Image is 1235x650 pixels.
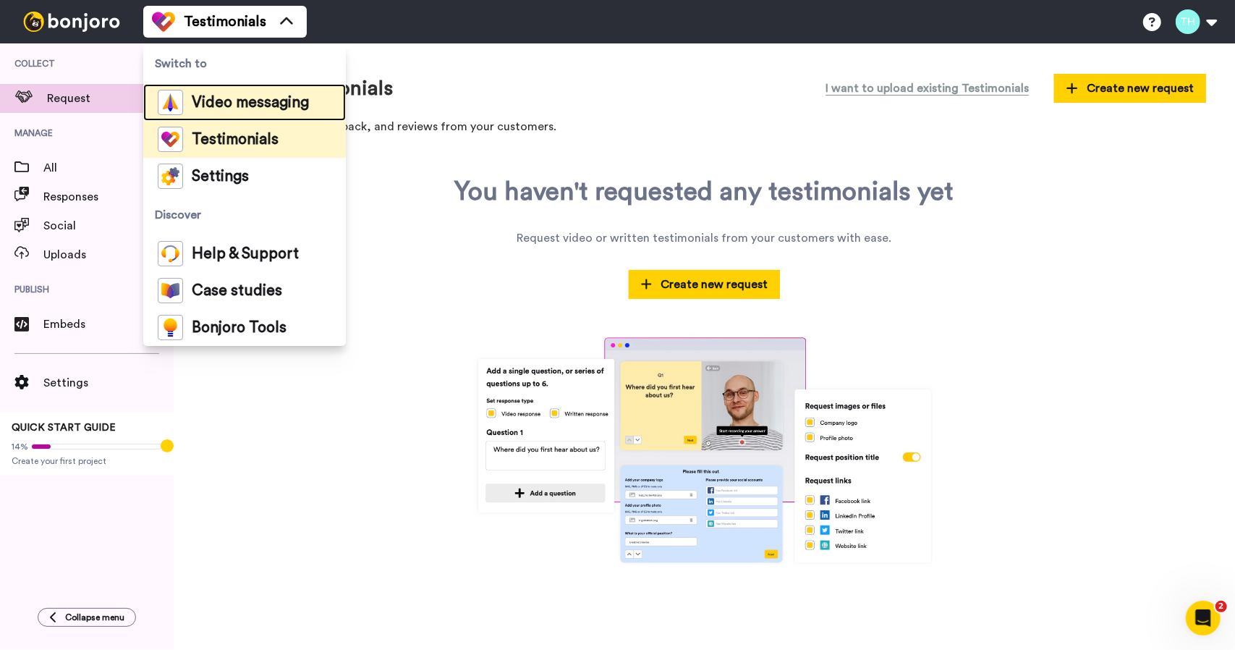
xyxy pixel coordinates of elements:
[1186,601,1221,636] iframe: Intercom live chat
[158,127,183,152] img: tm-color.svg
[826,80,1029,97] span: I want to upload existing Testimonials
[158,315,183,340] img: bj-tools-colored.svg
[12,441,28,452] span: 14%
[192,284,282,298] span: Case studies
[1054,74,1206,103] button: Create new request
[143,43,346,84] span: Switch to
[192,132,279,147] span: Testimonials
[203,119,1206,135] p: Gather testimonials, feedback, and reviews from your customers.
[192,321,287,335] span: Bonjoro Tools
[203,77,393,100] h1: Request testimonials
[1215,601,1227,612] span: 2
[43,316,174,333] span: Embeds
[143,272,346,309] a: Case studies
[455,177,954,206] div: You haven't requested any testimonials yet
[38,608,136,627] button: Collapse menu
[641,276,768,293] span: Create new request
[43,246,174,263] span: Uploads
[143,158,346,195] a: Settings
[184,12,266,32] span: Testimonials
[43,188,174,206] span: Responses
[143,235,346,272] a: Help & Support
[517,229,892,247] div: Request video or written testimonials from your customers with ease.
[17,12,126,32] img: bj-logo-header-white.svg
[143,84,346,121] a: Video messaging
[12,455,162,467] span: Create your first project
[158,164,183,189] img: settings-colored.svg
[815,72,1040,104] button: I want to upload existing Testimonials
[158,241,183,266] img: help-and-support-colored.svg
[43,217,174,235] span: Social
[192,96,309,110] span: Video messaging
[47,90,174,107] span: Request
[192,247,299,261] span: Help & Support
[158,278,183,303] img: case-study-colored.svg
[152,10,175,33] img: tm-color.svg
[12,423,116,433] span: QUICK START GUIDE
[43,374,174,392] span: Settings
[43,159,174,177] span: All
[471,334,938,567] img: tm-lp.jpg
[158,90,183,115] img: vm-color.svg
[143,195,346,235] span: Discover
[143,121,346,158] a: Testimonials
[1066,80,1194,97] span: Create new request
[629,270,781,299] button: Create new request
[161,439,174,452] div: Tooltip anchor
[65,612,124,623] span: Collapse menu
[192,169,249,184] span: Settings
[143,309,346,346] a: Bonjoro Tools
